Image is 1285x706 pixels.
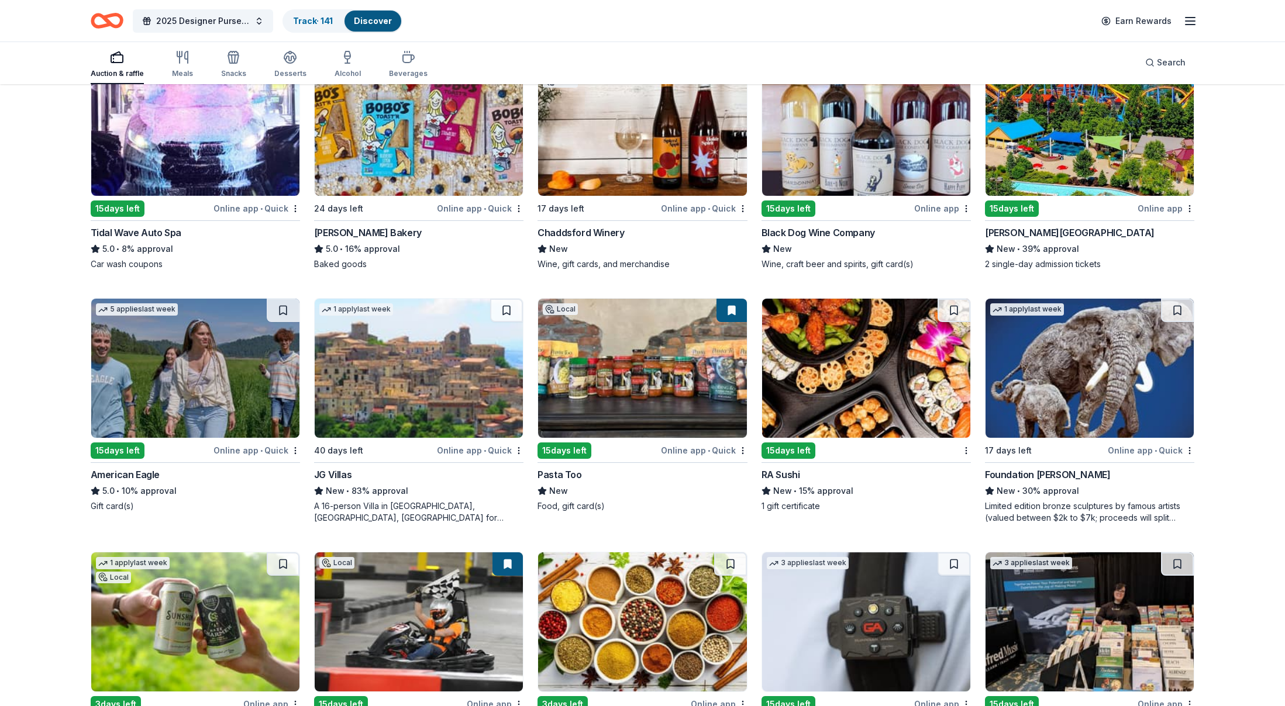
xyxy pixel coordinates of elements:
[538,299,746,438] img: Image for Pasta Too
[762,552,970,691] img: Image for Guardian Angel Device
[274,46,306,84] button: Desserts
[102,484,115,498] span: 5.0
[314,258,523,270] div: Baked goods
[221,69,246,78] div: Snacks
[997,484,1015,498] span: New
[213,201,300,216] div: Online app Quick
[1108,443,1194,458] div: Online app Quick
[172,46,193,84] button: Meals
[389,69,428,78] div: Beverages
[538,258,747,270] div: Wine, gift cards, and merchandise
[314,242,523,256] div: 16% approval
[102,242,115,256] span: 5.0
[985,500,1194,524] div: Limited edition bronze sculptures by famous artists (valued between $2k to $7k; proceeds will spl...
[484,204,486,213] span: •
[96,572,131,583] div: Local
[762,468,800,482] div: RA Sushi
[538,468,581,482] div: Pasta Too
[1094,11,1179,32] a: Earn Rewards
[91,442,144,459] div: 15 days left
[91,200,144,217] div: 15 days left
[335,46,361,84] button: Alcohol
[985,258,1194,270] div: 2 single-day admission tickets
[91,69,144,78] div: Auction & raffle
[319,557,354,569] div: Local
[91,56,300,270] a: Image for Tidal Wave Auto Spa2 applieslast week15days leftOnline app•QuickTidal Wave Auto Spa5.0•...
[538,500,747,512] div: Food, gift card(s)
[762,299,970,438] img: Image for RA Sushi
[283,9,402,33] button: Track· 141Discover
[762,258,971,270] div: Wine, craft beer and spirits, gift card(s)
[274,69,306,78] div: Desserts
[1017,244,1020,254] span: •
[335,69,361,78] div: Alcohol
[91,7,123,34] a: Home
[985,242,1194,256] div: 39% approval
[315,57,523,196] img: Image for Bobo's Bakery
[314,298,523,524] a: Image for JG Villas1 applylast week40 days leftOnline app•QuickJG VillasNew•83% approvalA 16-pers...
[985,56,1194,270] a: Image for Dorney Park & Wildwater Kingdom1 applylast week15days leftOnline app[PERSON_NAME][GEOGR...
[914,201,971,216] div: Online app
[990,303,1064,316] div: 1 apply last week
[91,57,299,196] img: Image for Tidal Wave Auto Spa
[91,242,300,256] div: 8% approval
[538,226,624,240] div: Chaddsford Winery
[340,244,343,254] span: •
[315,552,523,691] img: Image for Full Throttle Adrenaline Park
[96,303,178,316] div: 5 applies last week
[221,46,246,84] button: Snacks
[762,57,970,196] img: Image for Black Dog Wine Company
[538,298,747,512] a: Image for Pasta TooLocal15days leftOnline app•QuickPasta TooNewFood, gift card(s)
[661,443,747,458] div: Online app Quick
[549,484,568,498] span: New
[354,16,392,26] a: Discover
[538,56,747,270] a: Image for Chaddsford Winery2 applieslast weekLocal17 days leftOnline app•QuickChaddsford WineryNe...
[762,298,971,512] a: Image for RA Sushi15days leftRA SushiNew•15% approval1 gift certificate
[990,557,1072,569] div: 3 applies last week
[91,298,300,512] a: Image for American Eagle5 applieslast week15days leftOnline app•QuickAmerican Eagle5.0•10% approv...
[538,552,746,691] img: Image for Price Chopper
[985,468,1110,482] div: Foundation [PERSON_NAME]
[319,303,393,316] div: 1 apply last week
[91,226,181,240] div: Tidal Wave Auto Spa
[1157,56,1186,70] span: Search
[314,468,352,482] div: JG Villas
[762,442,815,459] div: 15 days left
[91,484,300,498] div: 10% approval
[437,201,523,216] div: Online app Quick
[767,557,849,569] div: 3 applies last week
[1155,446,1157,455] span: •
[661,201,747,216] div: Online app Quick
[133,9,273,33] button: 2025 Designer Purse Bingo & Brunch
[389,46,428,84] button: Beverages
[260,446,263,455] span: •
[762,200,815,217] div: 15 days left
[762,500,971,512] div: 1 gift certificate
[213,443,300,458] div: Online app Quick
[156,14,250,28] span: 2025 Designer Purse Bingo & Brunch
[314,226,422,240] div: [PERSON_NAME] Bakery
[773,484,792,498] span: New
[91,500,300,512] div: Gift card(s)
[773,242,792,256] span: New
[91,552,299,691] img: Image for Tröegs Brewing Company
[986,57,1194,196] img: Image for Dorney Park & Wildwater Kingdom
[708,204,710,213] span: •
[985,444,1032,458] div: 17 days left
[986,552,1194,691] img: Image for Alfred Music
[326,484,344,498] span: New
[1136,51,1195,74] button: Search
[985,484,1194,498] div: 30% approval
[315,299,523,438] img: Image for JG Villas
[708,446,710,455] span: •
[997,242,1015,256] span: New
[538,57,746,196] img: Image for Chaddsford Winery
[794,486,797,496] span: •
[91,258,300,270] div: Car wash coupons
[96,557,170,569] div: 1 apply last week
[346,486,349,496] span: •
[116,486,119,496] span: •
[1138,201,1194,216] div: Online app
[538,202,584,216] div: 17 days left
[314,202,363,216] div: 24 days left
